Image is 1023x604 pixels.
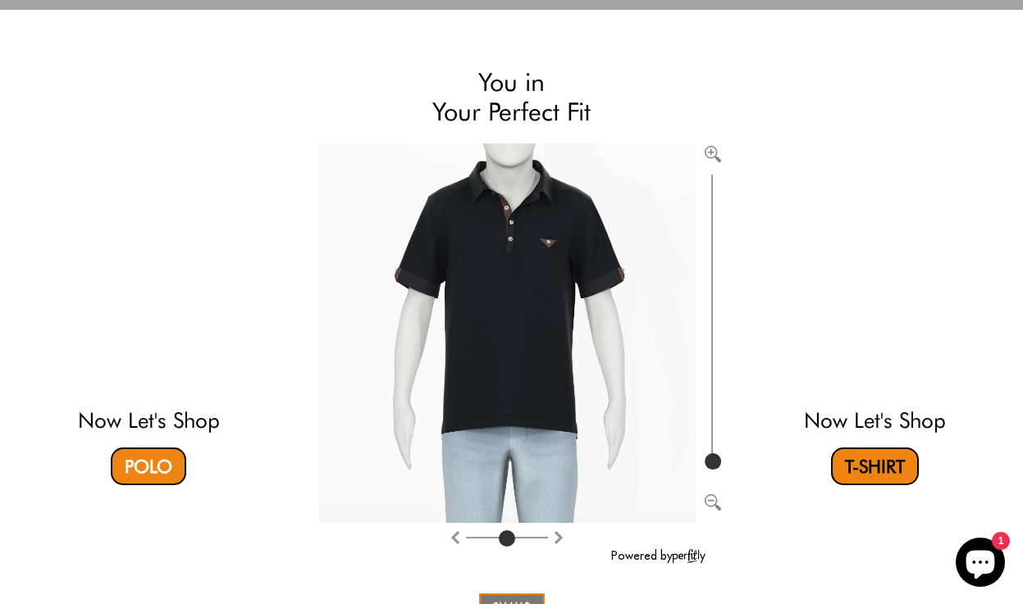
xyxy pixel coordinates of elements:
button: Zoom out [705,491,721,507]
img: Rotate clockwise [449,531,462,544]
a: T-Shirt [831,447,919,485]
button: Rotate counter clockwise [552,527,565,547]
inbox-online-store-chat: Shopify online store chat [951,538,1010,591]
a: Polo [111,447,186,485]
button: Zoom in [705,143,721,160]
img: perfitly-logo_73ae6c82-e2e3-4a36-81b1-9e913f6ac5a1.png [673,549,706,563]
a: Now Let's Shop [78,407,220,433]
img: Brand%2fOtero%2f10004-v2-R%2f54%2f5-S%2fAv%2f29df41c6-7dea-11ea-9f6a-0e35f21fd8c2%2fBlack%2f1%2ff... [318,143,696,523]
h2: You in Your Perfect Fit [318,67,706,127]
img: Zoom in [705,146,721,162]
a: Powered by [611,548,706,563]
a: Now Let's Shop [804,407,946,433]
button: Rotate clockwise [449,527,462,547]
img: Rotate counter clockwise [552,531,565,544]
img: Zoom out [705,494,721,511]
